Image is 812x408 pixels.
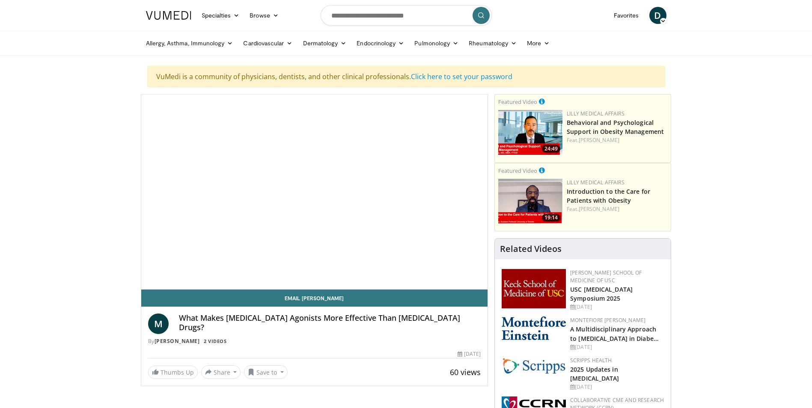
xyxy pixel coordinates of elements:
div: [DATE] [570,303,664,311]
a: [PERSON_NAME] School of Medicine of USC [570,269,642,284]
div: [DATE] [570,343,664,351]
small: Featured Video [498,98,537,106]
input: Search topics, interventions [321,5,492,26]
a: 19:14 [498,179,562,224]
span: 24:49 [542,145,560,153]
img: VuMedi Logo [146,11,191,20]
a: Favorites [609,7,644,24]
img: acc2e291-ced4-4dd5-b17b-d06994da28f3.png.150x105_q85_crop-smart_upscale.png [498,179,562,224]
a: 2 Videos [201,338,229,345]
img: b0142b4c-93a1-4b58-8f91-5265c282693c.png.150x105_q85_autocrop_double_scale_upscale_version-0.2.png [502,316,566,340]
span: 60 views [450,367,481,377]
a: Specialties [196,7,245,24]
a: Endocrinology [351,35,409,52]
div: Feat. [567,136,667,144]
a: Behavioral and Psychological Support in Obesity Management [567,118,664,136]
div: By [148,337,481,345]
a: [PERSON_NAME] [155,337,200,345]
button: Save to [244,365,288,379]
a: Montefiore [PERSON_NAME] [570,316,645,324]
a: More [522,35,555,52]
div: [DATE] [570,383,664,391]
img: c9f2b0b7-b02a-4276-a72a-b0cbb4230bc1.jpg.150x105_q85_autocrop_double_scale_upscale_version-0.2.jpg [502,357,566,374]
a: 24:49 [498,110,562,155]
a: Scripps Health [570,357,612,364]
a: Email [PERSON_NAME] [141,290,488,307]
h4: Related Videos [500,244,562,254]
div: Feat. [567,205,667,213]
a: M [148,313,169,334]
div: VuMedi is a community of physicians, dentists, and other clinical professionals. [147,66,665,87]
video-js: Video Player [141,95,488,290]
a: Thumbs Up [148,366,198,379]
a: [PERSON_NAME] [579,136,619,144]
img: ba3304f6-7838-4e41-9c0f-2e31ebde6754.png.150x105_q85_crop-smart_upscale.png [498,110,562,155]
a: 2025 Updates in [MEDICAL_DATA] [570,365,619,382]
a: Lilly Medical Affairs [567,110,625,117]
div: [DATE] [458,350,481,358]
a: Click here to set your password [411,72,512,81]
a: Lilly Medical Affairs [567,179,625,186]
a: Introduction to the Care for Patients with Obesity [567,187,650,204]
a: A Multidisciplinary Approach to [MEDICAL_DATA] in Diabe… [570,325,659,342]
a: Cardiovascular [238,35,297,52]
small: Featured Video [498,167,537,174]
a: USC [MEDICAL_DATA] Symposium 2025 [570,285,633,302]
button: Share [201,365,241,379]
a: Pulmonology [409,35,464,52]
a: D [649,7,666,24]
span: 19:14 [542,214,560,222]
a: Allergy, Asthma, Immunology [141,35,238,52]
a: Browse [244,7,284,24]
h4: What Makes [MEDICAL_DATA] Agonists More Effective Than [MEDICAL_DATA] Drugs? [179,313,481,332]
a: [PERSON_NAME] [579,205,619,213]
a: Rheumatology [464,35,522,52]
img: 7b941f1f-d101-407a-8bfa-07bd47db01ba.png.150x105_q85_autocrop_double_scale_upscale_version-0.2.jpg [502,269,566,308]
a: Dermatology [298,35,352,52]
